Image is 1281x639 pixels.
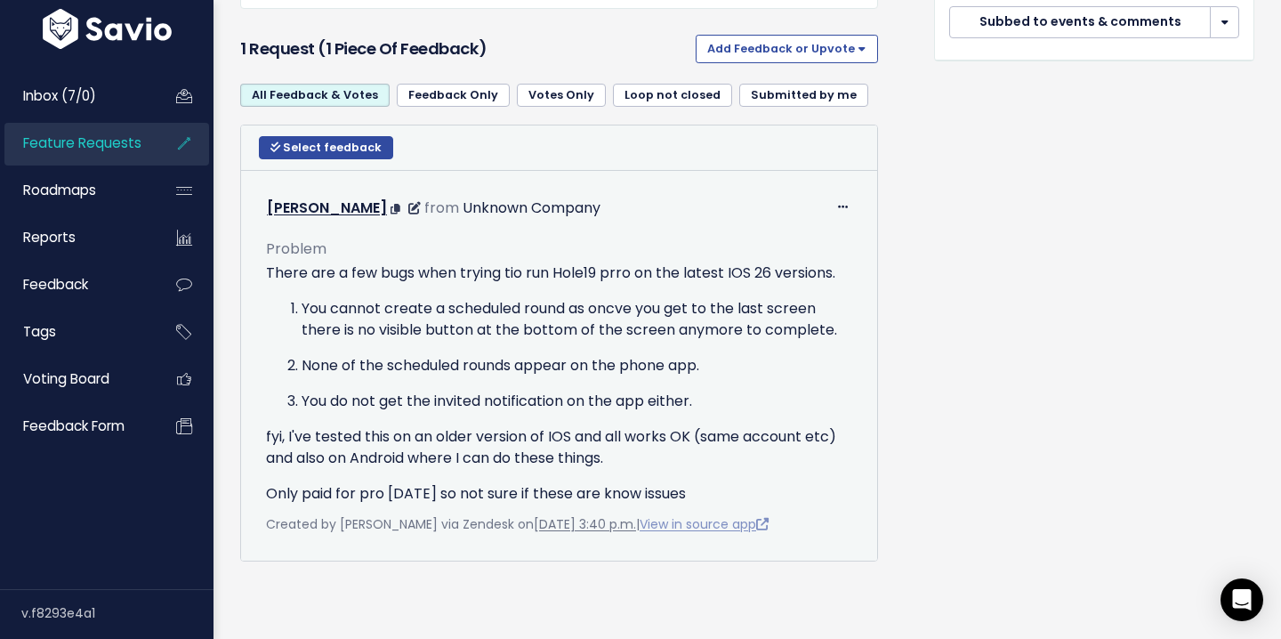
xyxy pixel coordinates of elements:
a: Roadmaps [4,170,148,211]
a: Submitted by me [739,84,868,107]
span: Reports [23,228,76,247]
span: Created by [PERSON_NAME] via Zendesk on | [266,515,769,533]
a: Votes Only [517,84,606,107]
p: You do not get the invited notification on the app either. [302,391,852,412]
button: Select feedback [259,136,393,159]
a: Reports [4,217,148,258]
a: [DATE] 3:40 p.m. [534,515,636,533]
a: Loop not closed [613,84,732,107]
a: Tags [4,311,148,352]
p: fyi, I've tested this on an older version of IOS and all works OK (same account etc) and also on ... [266,426,852,469]
a: [PERSON_NAME] [267,198,387,218]
button: Add Feedback or Upvote [696,35,878,63]
span: Voting Board [23,369,109,388]
button: Subbed to events & comments [949,6,1211,38]
div: Open Intercom Messenger [1221,578,1263,621]
a: Feedback Only [397,84,510,107]
div: v.f8293e4a1 [21,590,213,636]
span: Select feedback [283,140,382,155]
span: Feedback [23,275,88,294]
a: All Feedback & Votes [240,84,390,107]
p: You cannot create a scheduled round as oncve you get to the last screen there is no visible butto... [302,298,852,341]
span: from [424,198,459,218]
img: logo-white.9d6f32f41409.svg [38,9,176,49]
span: Tags [23,322,56,341]
a: Feedback [4,264,148,305]
p: None of the scheduled rounds appear on the phone app. [302,355,852,376]
span: Roadmaps [23,181,96,199]
div: Unknown Company [463,196,600,222]
a: View in source app [640,515,769,533]
span: Feedback form [23,417,125,435]
p: Only paid for pro [DATE] so not sure if these are know issues [266,483,852,505]
a: Feature Requests [4,123,148,164]
p: There are a few bugs when trying tio run Hole19 prro on the latest IOS 26 versions. [266,263,852,284]
span: Inbox (7/0) [23,86,96,105]
a: Voting Board [4,359,148,400]
a: Feedback form [4,406,148,447]
h3: 1 Request (1 piece of Feedback) [240,36,689,61]
span: Feature Requests [23,133,141,152]
span: Problem [266,239,326,259]
a: Inbox (7/0) [4,76,148,117]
